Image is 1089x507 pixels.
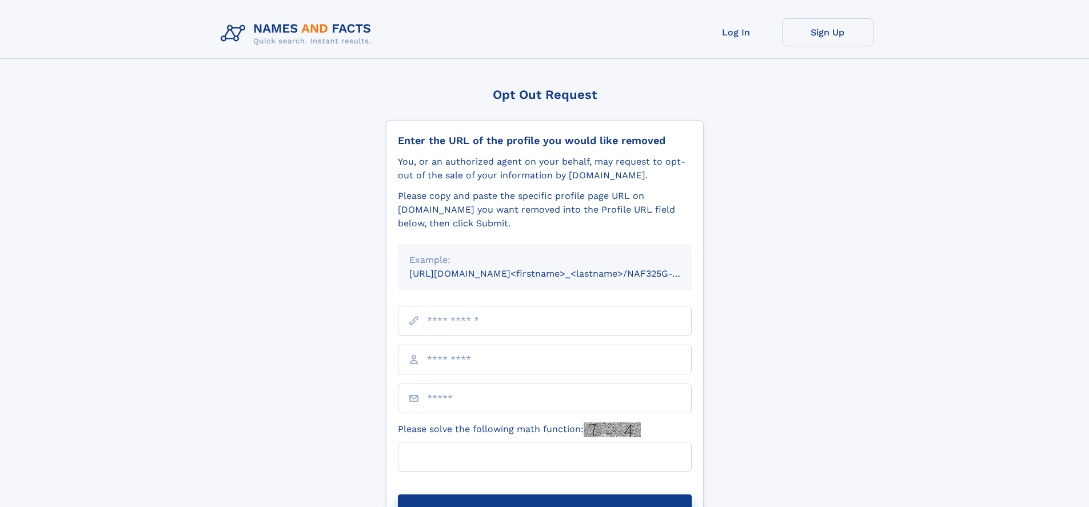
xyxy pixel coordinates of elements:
[398,422,641,437] label: Please solve the following math function:
[398,134,692,147] div: Enter the URL of the profile you would like removed
[409,268,713,279] small: [URL][DOMAIN_NAME]<firstname>_<lastname>/NAF325G-xxxxxxxx
[398,155,692,182] div: You, or an authorized agent on your behalf, may request to opt-out of the sale of your informatio...
[409,253,680,267] div: Example:
[216,18,381,49] img: Logo Names and Facts
[386,87,704,102] div: Opt Out Request
[782,18,873,46] a: Sign Up
[398,189,692,230] div: Please copy and paste the specific profile page URL on [DOMAIN_NAME] you want removed into the Pr...
[691,18,782,46] a: Log In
